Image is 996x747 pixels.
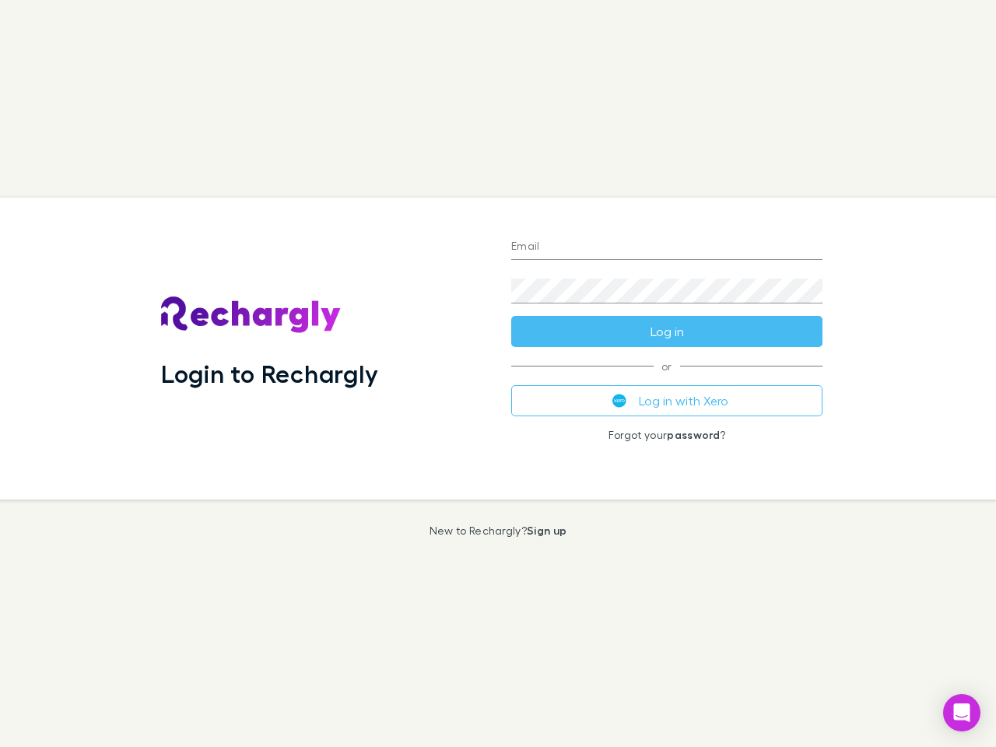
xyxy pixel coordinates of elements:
p: New to Rechargly? [430,524,567,537]
div: Open Intercom Messenger [943,694,980,731]
img: Rechargly's Logo [161,296,342,334]
button: Log in with Xero [511,385,822,416]
a: password [667,428,720,441]
a: Sign up [527,524,566,537]
button: Log in [511,316,822,347]
h1: Login to Rechargly [161,359,378,388]
p: Forgot your ? [511,429,822,441]
img: Xero's logo [612,394,626,408]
